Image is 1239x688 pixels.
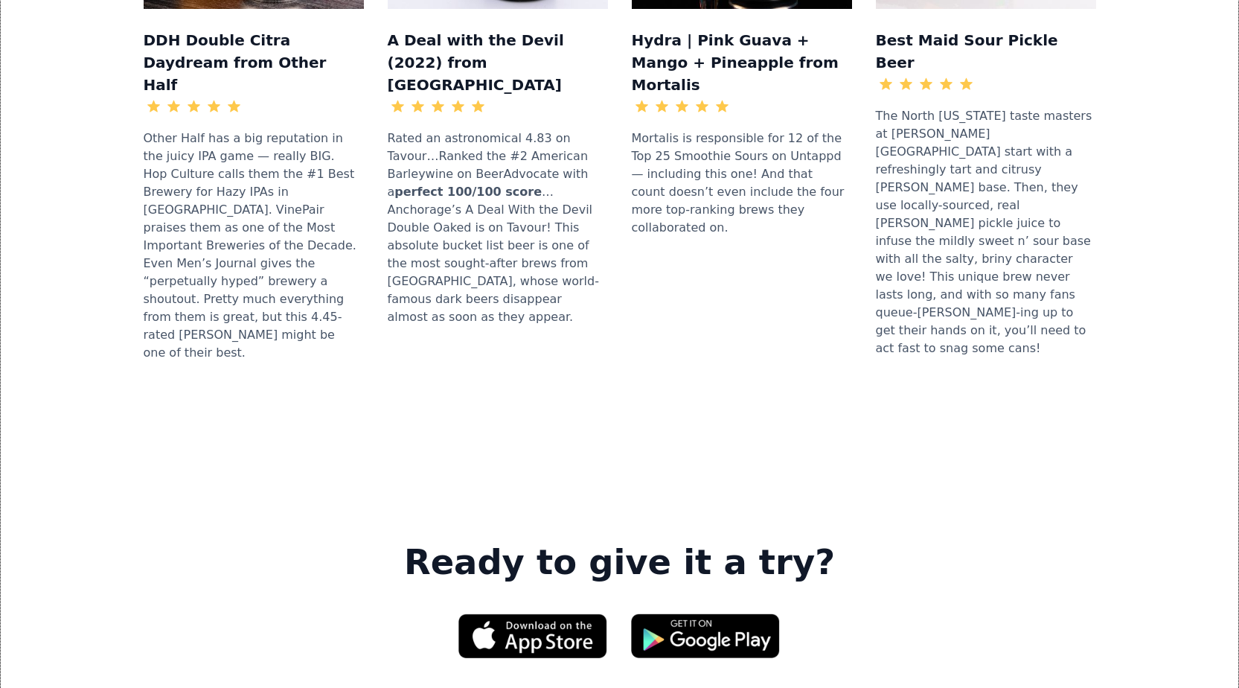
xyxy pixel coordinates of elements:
div: 4.48 [732,98,759,115]
h3: Best Maid Sour Pickle Beer [876,27,1096,74]
h3: A Deal with the Devil (2022) from [GEOGRAPHIC_DATA] [388,27,608,96]
div: Rated an astronomical 4.83 on Tavour…Ranked the #2 American Barleywine on BeerAdvocate with a …An... [388,122,608,334]
div: Mortalis is responsible for 12 of the Top 25 Smoothie Sours on Untappd — including this one! And ... [632,122,852,244]
strong: perfect 100/100 score [394,185,542,199]
div: 4.83 [488,98,515,115]
strong: Ready to give it a try? [404,542,835,584]
div: 3.46 [976,75,1003,93]
div: The North [US_STATE] taste masters at [PERSON_NAME][GEOGRAPHIC_DATA] start with a refreshingly ta... [876,100,1096,365]
div: 4.45 [244,98,271,115]
div: Other Half has a big reputation in the juicy IPA game — really BIG. Hop Culture calls them the #1... [144,122,364,369]
h3: Hydra | Pink Guava + Mango + Pineapple from Mortalis [632,27,852,96]
h3: DDH Double Citra Daydream from Other Half [144,27,364,96]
